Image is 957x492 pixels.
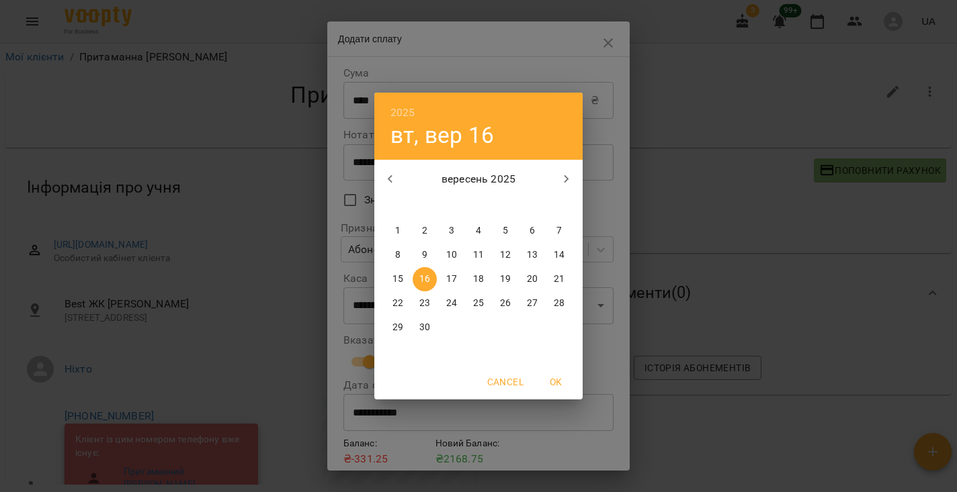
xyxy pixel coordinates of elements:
[419,297,430,310] p: 23
[493,267,517,291] button: 19
[527,297,538,310] p: 27
[390,103,415,122] button: 2025
[520,199,544,212] span: сб
[487,374,524,390] span: Cancel
[407,171,551,187] p: вересень 2025
[395,224,401,238] p: 1
[547,291,571,315] button: 28
[547,199,571,212] span: нд
[392,321,403,334] p: 29
[534,370,577,394] button: OK
[476,224,481,238] p: 4
[520,267,544,291] button: 20
[390,121,494,149] button: вт, вер 16
[422,224,427,238] p: 2
[473,273,484,286] p: 18
[500,297,511,310] p: 26
[446,297,457,310] p: 24
[493,199,517,212] span: пт
[449,224,454,238] p: 3
[446,273,457,286] p: 17
[386,291,410,315] button: 22
[446,248,457,262] p: 10
[520,243,544,267] button: 13
[413,315,437,340] button: 30
[386,199,410,212] span: пн
[413,243,437,267] button: 9
[440,219,464,243] button: 3
[554,297,565,310] p: 28
[493,219,517,243] button: 5
[386,315,410,340] button: 29
[547,219,571,243] button: 7
[493,291,517,315] button: 26
[395,248,401,262] p: 8
[392,273,403,286] p: 15
[500,248,511,262] p: 12
[466,199,491,212] span: чт
[422,248,427,262] p: 9
[530,224,535,238] p: 6
[440,199,464,212] span: ср
[413,291,437,315] button: 23
[482,370,529,394] button: Cancel
[413,199,437,212] span: вт
[556,224,562,238] p: 7
[440,291,464,315] button: 24
[473,297,484,310] p: 25
[520,219,544,243] button: 6
[413,267,437,291] button: 16
[440,267,464,291] button: 17
[493,243,517,267] button: 12
[547,243,571,267] button: 14
[413,219,437,243] button: 2
[466,243,491,267] button: 11
[527,273,538,286] p: 20
[500,273,511,286] p: 19
[419,273,430,286] p: 16
[554,273,565,286] p: 21
[540,374,572,390] span: OK
[386,267,410,291] button: 15
[440,243,464,267] button: 10
[392,297,403,310] p: 22
[527,248,538,262] p: 13
[503,224,508,238] p: 5
[547,267,571,291] button: 21
[386,243,410,267] button: 8
[473,248,484,262] p: 11
[520,291,544,315] button: 27
[554,248,565,262] p: 14
[466,291,491,315] button: 25
[419,321,430,334] p: 30
[386,219,410,243] button: 1
[466,219,491,243] button: 4
[466,267,491,291] button: 18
